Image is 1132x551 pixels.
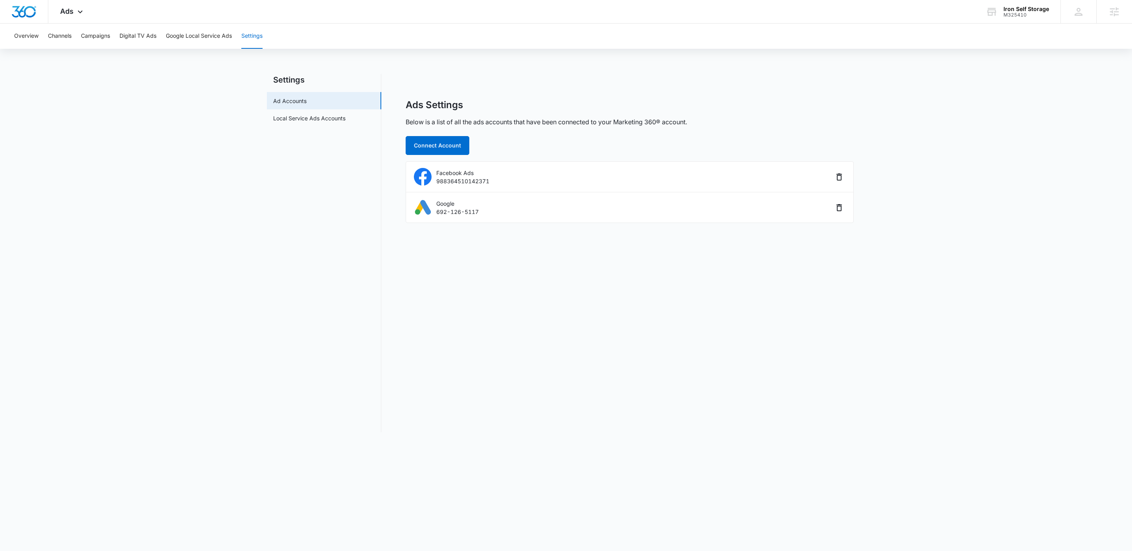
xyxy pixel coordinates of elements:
[1003,6,1049,12] div: account name
[414,199,432,216] img: logo-googleAds.svg
[267,74,381,86] h2: Settings
[1003,12,1049,18] div: account id
[273,114,345,122] a: Local Service Ads Accounts
[241,24,263,49] button: Settings
[119,24,156,49] button: Digital TV Ads
[436,169,489,177] p: Facebook Ads
[60,7,74,15] span: Ads
[81,24,110,49] button: Campaigns
[166,24,232,49] button: Google Local Service Ads
[436,177,489,185] p: 988364510142371
[406,99,463,111] h1: Ads Settings
[48,24,72,49] button: Channels
[436,208,479,216] p: 692-126-5117
[436,199,479,208] p: Google
[406,136,469,155] button: Connect Account
[406,117,687,127] p: Below is a list of all the ads accounts that have been connected to your Marketing 360® account.
[14,24,39,49] button: Overview
[273,97,307,105] a: Ad Accounts
[414,168,432,186] img: logo-facebookAds.svg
